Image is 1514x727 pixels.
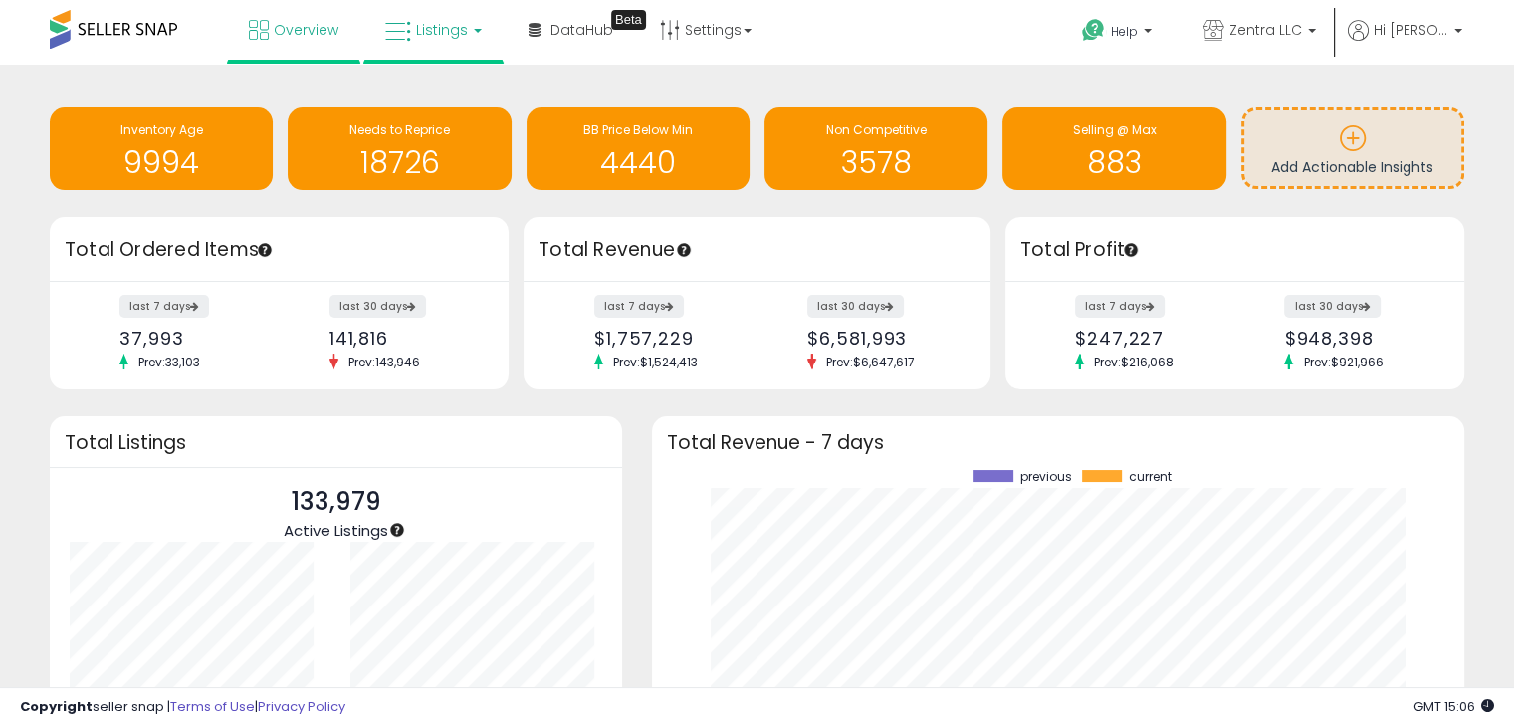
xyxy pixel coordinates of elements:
p: 133,979 [284,483,388,521]
a: Hi [PERSON_NAME] [1348,20,1462,65]
span: Prev: $921,966 [1293,354,1393,370]
div: $247,227 [1075,328,1219,349]
div: Tooltip anchor [675,241,693,259]
h3: Total Profit [1020,236,1449,264]
h3: Total Ordered Items [65,236,494,264]
label: last 30 days [329,295,426,318]
a: Privacy Policy [258,697,345,716]
a: Help [1066,3,1172,65]
span: Prev: $216,068 [1084,354,1184,370]
h3: Total Revenue - 7 days [667,435,1449,450]
span: Prev: 33,103 [128,354,210,370]
span: Help [1111,23,1138,40]
label: last 30 days [1284,295,1381,318]
span: 2025-10-13 15:06 GMT [1413,697,1494,716]
div: 37,993 [119,328,264,349]
div: seller snap | | [20,698,345,717]
h1: 3578 [774,146,977,179]
div: $948,398 [1284,328,1428,349]
span: Active Listings [284,520,388,541]
a: Selling @ Max 883 [1002,107,1225,190]
label: last 30 days [807,295,904,318]
a: Add Actionable Insights [1244,110,1461,186]
span: Prev: 143,946 [338,354,430,370]
h3: Total Listings [65,435,607,450]
div: $1,757,229 [594,328,743,349]
label: last 7 days [1075,295,1165,318]
span: Zentra LLC [1229,20,1302,40]
a: Needs to Reprice 18726 [288,107,511,190]
div: Tooltip anchor [256,241,274,259]
label: last 7 days [594,295,684,318]
h1: 18726 [298,146,501,179]
span: DataHub [550,20,613,40]
h1: 9994 [60,146,263,179]
span: Listings [416,20,468,40]
span: previous [1020,470,1072,484]
i: Get Help [1081,18,1106,43]
span: Add Actionable Insights [1271,157,1433,177]
span: Selling @ Max [1072,121,1156,138]
span: BB Price Below Min [583,121,693,138]
h1: 4440 [537,146,740,179]
span: Needs to Reprice [349,121,450,138]
a: Terms of Use [170,697,255,716]
span: Non Competitive [826,121,927,138]
div: $6,581,993 [807,328,956,349]
div: Tooltip anchor [388,521,406,539]
a: Inventory Age 9994 [50,107,273,190]
span: current [1129,470,1172,484]
a: Non Competitive 3578 [764,107,987,190]
span: Overview [274,20,338,40]
a: BB Price Below Min 4440 [527,107,750,190]
h1: 883 [1012,146,1215,179]
div: 141,816 [329,328,474,349]
span: Hi [PERSON_NAME] [1374,20,1448,40]
span: Inventory Age [120,121,203,138]
span: Prev: $1,524,413 [603,354,708,370]
div: Tooltip anchor [1122,241,1140,259]
h3: Total Revenue [539,236,975,264]
span: Prev: $6,647,617 [816,354,925,370]
strong: Copyright [20,697,93,716]
div: Tooltip anchor [611,10,646,30]
label: last 7 days [119,295,209,318]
